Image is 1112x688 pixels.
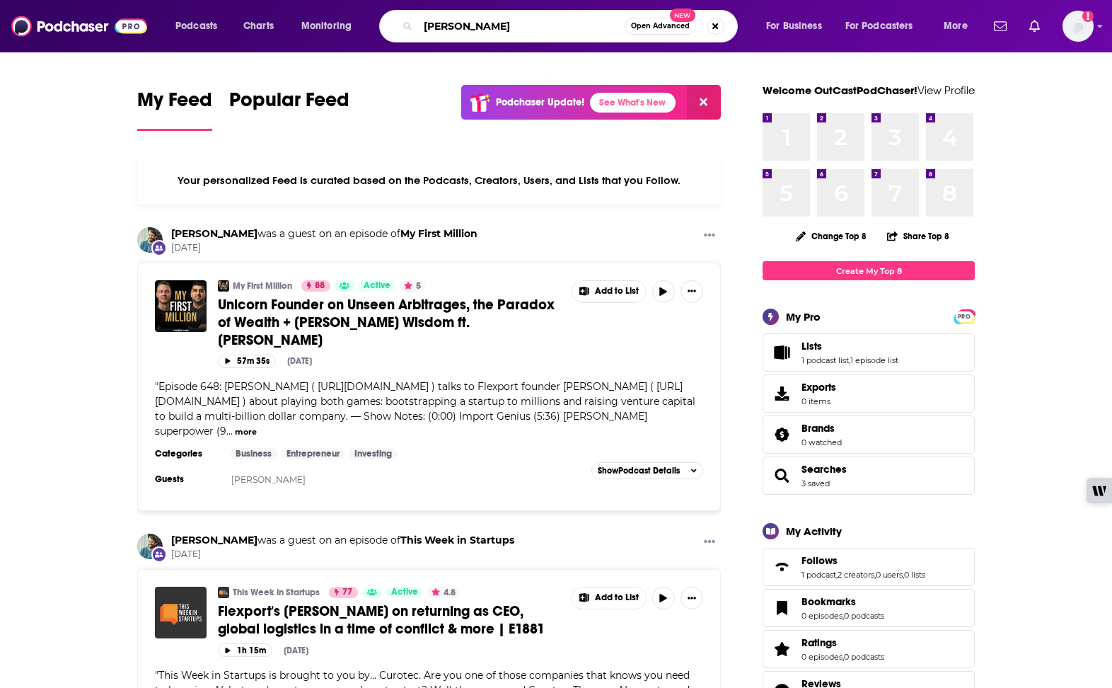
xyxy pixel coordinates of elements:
span: Lists [801,340,822,352]
h3: Categories [155,448,219,459]
a: PRO [956,311,973,321]
img: User Profile [1062,11,1094,42]
a: [PERSON_NAME] [231,474,306,485]
span: Searches [763,457,975,495]
span: New [670,8,695,22]
button: open menu [291,15,370,38]
a: Brands [801,422,842,435]
span: Show Podcast Details [598,466,680,476]
span: Active [391,585,418,600]
a: 1 podcast list [801,355,849,365]
a: Active [386,587,424,598]
span: My Feed [137,88,212,120]
span: More [944,16,968,36]
a: My Feed [137,88,212,131]
a: Lists [801,340,898,352]
span: Bookmarks [763,589,975,627]
span: Exports [801,381,836,394]
div: [DATE] [284,646,308,655]
a: Business [230,448,277,459]
a: Unicorn Founder on Unseen Arbitrages, the Paradox of Wealth + [PERSON_NAME] Wisdom ft. [PERSON_NAME] [218,296,562,349]
span: 0 items [801,396,836,406]
a: 0 lists [904,570,925,580]
img: Unicorn Founder on Unseen Arbitrages, the Paradox of Wealth + Charlie Munger Wisdom ft. Ryan Pete... [155,280,207,332]
span: Lists [763,333,975,372]
a: 88 [301,280,330,292]
div: My Activity [786,524,842,538]
a: Investing [349,448,398,459]
a: Charts [234,15,282,38]
span: Monitoring [301,16,352,36]
img: Ryan Petersen [137,534,163,559]
a: Ratings [768,639,796,659]
a: 77 [329,587,358,598]
a: Ratings [801,636,884,649]
img: My First Million [218,280,229,292]
a: Bookmarks [768,598,796,618]
span: , [849,355,850,365]
span: Add to List [595,592,639,603]
a: Active [358,280,396,292]
span: Brands [801,422,835,435]
button: 57m 35s [218,355,276,368]
a: 1 podcast [801,570,836,580]
a: My First Million [233,280,292,292]
a: Searches [768,466,796,486]
a: 3 saved [801,478,830,488]
a: Entrepreneur [281,448,345,459]
a: My First Million [400,227,477,240]
a: 0 podcasts [844,652,884,662]
span: For Business [766,16,822,36]
a: 1 episode list [850,355,898,365]
a: Follows [801,554,925,567]
a: Searches [801,463,847,476]
span: " [155,380,695,437]
span: Brands [763,415,975,454]
span: Episode 648: [PERSON_NAME] ( [URL][DOMAIN_NAME] ) talks to Flexport founder [PERSON_NAME] ( [URL]... [155,380,695,437]
a: This Week in Startups [400,534,514,546]
button: Change Top 8 [787,227,875,245]
div: Search podcasts, credits, & more... [393,10,751,42]
button: open menu [836,15,934,38]
a: 2 creators [838,570,874,580]
span: , [874,570,876,580]
span: Charts [243,16,274,36]
a: Podchaser - Follow, Share and Rate Podcasts [11,13,147,40]
button: Share Top 8 [886,222,950,250]
a: Show notifications dropdown [1024,14,1046,38]
a: Ryan Petersen [171,227,257,240]
button: Show More Button [698,227,721,245]
button: 1h 15m [218,643,272,657]
a: Bookmarks [801,595,884,608]
span: Follows [801,554,838,567]
span: Podcasts [175,16,217,36]
a: Create My Top 8 [763,261,975,280]
div: Your personalized Feed is curated based on the Podcasts, Creators, Users, and Lists that you Follow. [137,156,721,205]
a: 0 episodes [801,652,842,662]
a: Exports [763,374,975,413]
button: Open AdvancedNew [625,18,696,35]
span: Ratings [801,636,837,649]
input: Search podcasts, credits, & more... [418,15,625,38]
a: This Week in Startups [218,587,229,598]
a: See What's New [590,93,676,113]
span: PRO [956,311,973,322]
button: open menu [166,15,236,38]
a: This Week in Startups [233,587,320,598]
button: Show More Button [572,281,646,302]
button: ShowPodcast Details [591,462,703,479]
button: more [235,426,257,438]
button: open menu [934,15,985,38]
button: Show More Button [572,587,646,609]
a: 0 users [876,570,903,580]
span: Active [364,279,390,293]
div: New Appearance [151,240,167,256]
span: , [903,570,904,580]
h3: was a guest on an episode of [171,227,477,241]
a: Brands [768,425,796,445]
span: Open Advanced [631,23,690,30]
span: , [836,570,838,580]
span: Follows [763,548,975,586]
